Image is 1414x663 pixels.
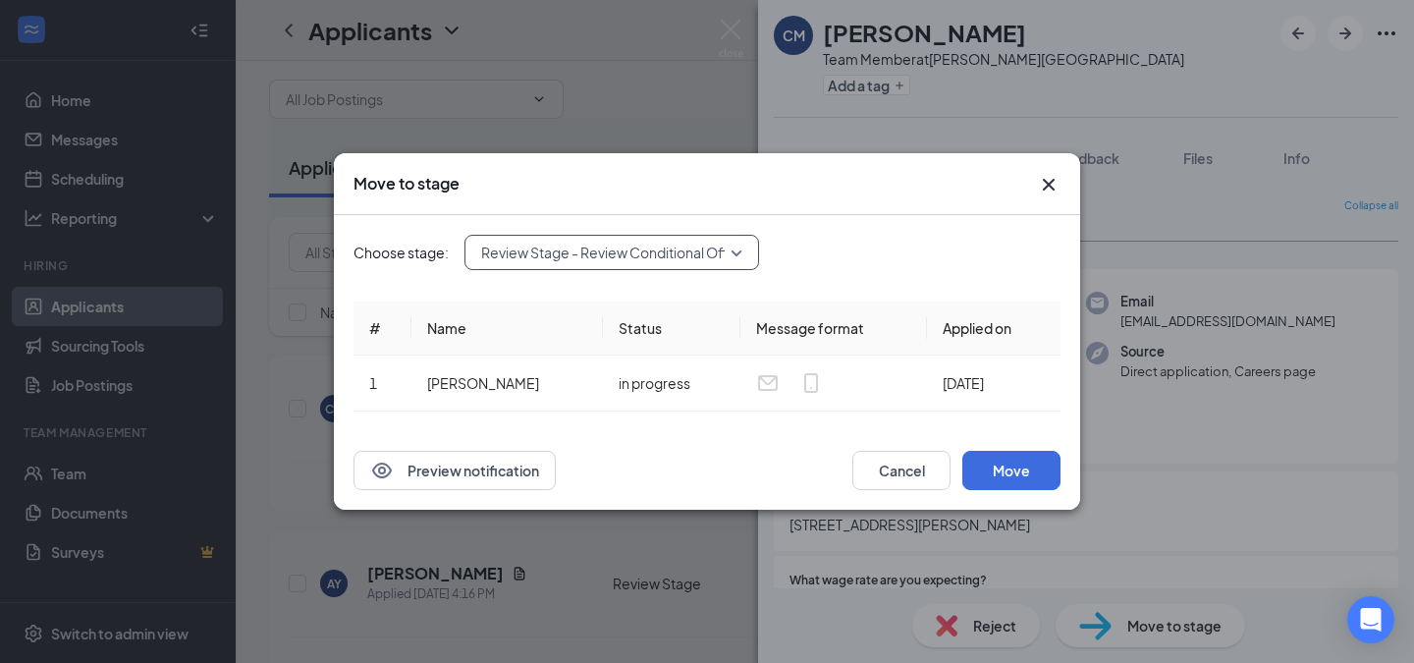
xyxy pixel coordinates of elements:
[603,302,740,356] th: Status
[1037,173,1060,196] button: Close
[927,302,1060,356] th: Applied on
[353,173,460,194] h3: Move to stage
[962,451,1060,490] button: Move
[411,356,603,412] td: [PERSON_NAME]
[756,371,780,395] svg: Email
[603,356,740,412] td: in progress
[740,302,927,356] th: Message format
[927,356,1060,412] td: [DATE]
[481,238,784,267] span: Review Stage - Review Conditional Offer Letter
[799,371,823,395] svg: MobileSms
[411,302,603,356] th: Name
[1037,173,1060,196] svg: Cross
[370,459,394,482] svg: Eye
[852,451,951,490] button: Cancel
[353,451,556,490] button: EyePreview notification
[369,374,377,392] span: 1
[353,302,411,356] th: #
[353,242,449,263] span: Choose stage:
[1347,596,1394,643] div: Open Intercom Messenger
